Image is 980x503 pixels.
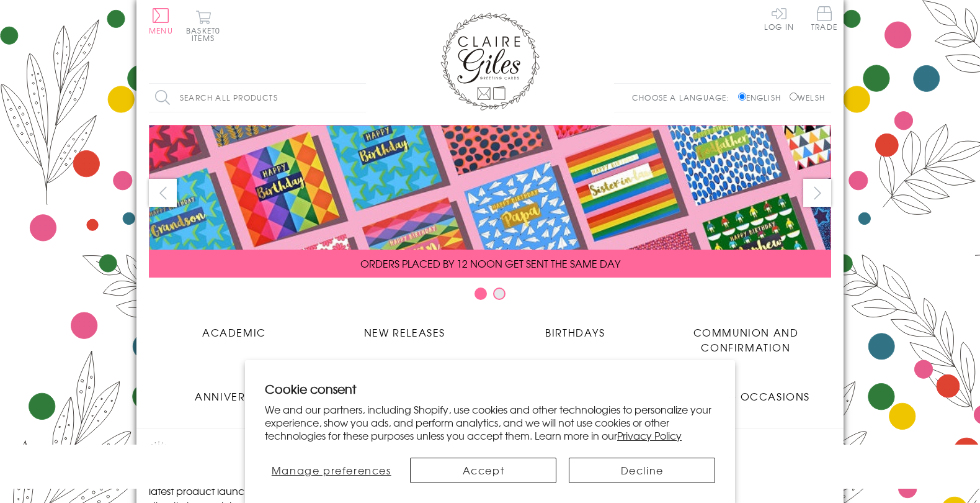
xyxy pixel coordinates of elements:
[661,379,831,404] a: Wedding Occasions
[265,403,715,442] p: We and our partners, including Shopify, use cookies and other technologies to personalize your ex...
[265,380,715,397] h2: Cookie consent
[632,92,736,103] p: Choose a language:
[493,288,506,300] button: Carousel Page 2
[569,458,715,483] button: Decline
[764,6,794,30] a: Log In
[272,463,391,478] span: Manage preferences
[360,256,620,271] span: ORDERS PLACED BY 12 NOON GET SENT THE SAME DAY
[410,458,556,483] button: Accept
[790,92,825,103] label: Welsh
[790,93,798,101] input: Welsh
[474,288,487,300] button: Carousel Page 1 (Current Slide)
[440,12,540,111] img: Claire Giles Greetings Cards
[490,315,661,340] a: Birthdays
[149,25,173,36] span: Menu
[149,287,831,306] div: Carousel Pagination
[617,428,682,443] a: Privacy Policy
[149,315,319,340] a: Academic
[803,179,831,207] button: next
[682,389,810,404] span: Wedding Occasions
[693,325,799,355] span: Communion and Confirmation
[319,315,490,340] a: New Releases
[202,325,266,340] span: Academic
[811,6,837,30] span: Trade
[186,10,220,42] button: Basket0 items
[364,325,445,340] span: New Releases
[545,325,605,340] span: Birthdays
[192,25,220,43] span: 0 items
[265,458,398,483] button: Manage preferences
[149,442,360,460] h2: Newsletter
[149,379,319,404] a: Anniversary
[738,92,787,103] label: English
[149,8,173,34] button: Menu
[149,179,177,207] button: prev
[811,6,837,33] a: Trade
[149,84,366,112] input: Search all products
[354,84,366,112] input: Search
[195,389,274,404] span: Anniversary
[738,93,746,101] input: English
[661,315,831,355] a: Communion and Confirmation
